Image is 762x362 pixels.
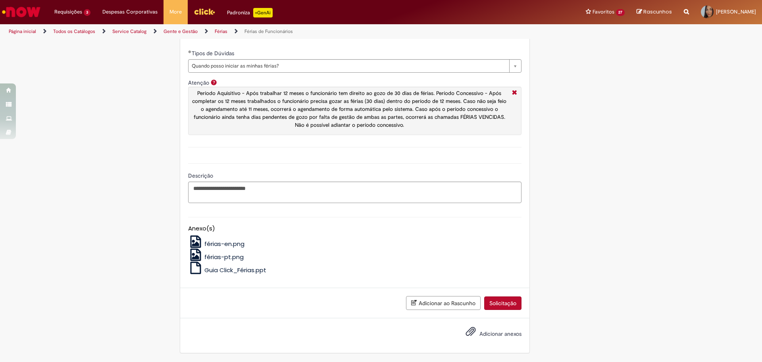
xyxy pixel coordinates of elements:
span: Requisições [54,8,82,16]
span: Obrigatório Preenchido [188,50,192,53]
span: Favoritos [593,8,614,16]
textarea: Descrição [188,182,521,203]
span: Guia Click_Férias.ppt [204,266,266,274]
span: Despesas Corporativas [102,8,158,16]
label: Atenção [188,79,209,86]
img: ServiceNow [1,4,42,20]
span: 27 [616,9,625,16]
a: Rascunhos [637,8,672,16]
span: Período Aquisitivo - Após trabalhar 12 meses o funcionário tem direito ao gozo de 30 dias de féri... [192,90,506,128]
button: Adicionar anexos [464,324,478,343]
span: [PERSON_NAME] [716,8,756,15]
span: Ajuda para Atenção [209,79,219,85]
span: 3 [84,9,90,16]
span: More [169,8,182,16]
span: férias-pt.png [204,253,244,261]
span: Você também pode abrir um chamado em [267,31,384,39]
a: Férias de Funcionários [244,28,293,35]
span: Rascunhos [643,8,672,15]
a: Férias [215,28,227,35]
i: Fechar More information Por question_label_iniciar_minhas_ferias [510,89,519,97]
div: Padroniza [227,8,273,17]
a: Dúvidas Trabalhistas [386,31,443,39]
span: Adicionar anexos [479,330,521,337]
a: Todos os Catálogos [53,28,95,35]
span: Quando posso iniciar as minhas férias? [192,60,505,72]
a: Página inicial [9,28,36,35]
ul: Trilhas de página [6,24,502,39]
button: Solicitação [484,296,521,310]
a: Gente e Gestão [164,28,198,35]
h5: Anexo(s) [188,225,521,232]
span: Tipos de Dúvidas [192,50,236,57]
p: +GenAi [253,8,273,17]
a: férias-en.png [188,240,245,248]
span: Descrição [188,172,215,179]
span: férias-en.png [204,240,244,248]
a: Guia Click_Férias.ppt [188,266,267,274]
button: Adicionar ao Rascunho [406,296,481,310]
img: click_logo_yellow_360x200.png [194,6,215,17]
a: Service Catalog [112,28,146,35]
a: férias-pt.png [188,253,244,261]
